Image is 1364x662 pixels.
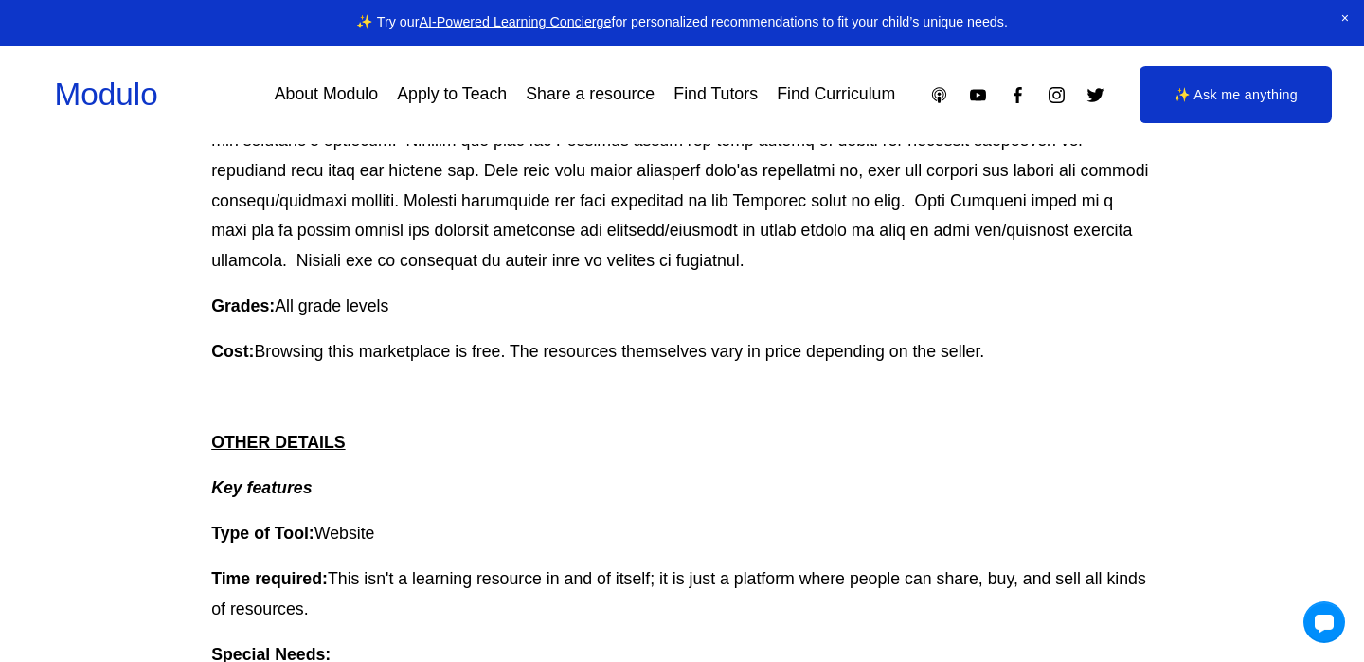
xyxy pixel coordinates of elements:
p: Website [211,519,1153,549]
a: Apple Podcasts [929,85,949,105]
a: Facebook [1008,85,1028,105]
strong: Time required: [211,569,328,588]
a: YouTube [968,85,988,105]
p: Browsing this marketplace is free. The resources themselves vary in price depending on the seller. [211,337,1153,367]
a: Modulo [55,77,158,112]
a: Find Curriculum [777,78,895,111]
a: ✨ Ask me anything [1140,66,1332,123]
strong: Cost: [211,342,254,361]
a: About Modulo [275,78,378,111]
a: Apply to Teach [397,78,507,111]
p: This isn't a learning resource in and of itself; it is just a platform where people can share, bu... [211,564,1153,625]
a: Find Tutors [673,78,758,111]
strong: Grades: [211,296,275,315]
strong: OTHER DETAILS [211,433,345,452]
em: Key features [211,478,312,497]
a: AI-Powered Learning Concierge [419,14,611,29]
p: All grade levels [211,292,1153,322]
a: Twitter [1086,85,1105,105]
strong: Type of Tool: [211,524,314,543]
a: Share a resource [526,78,655,111]
a: Instagram [1047,85,1067,105]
